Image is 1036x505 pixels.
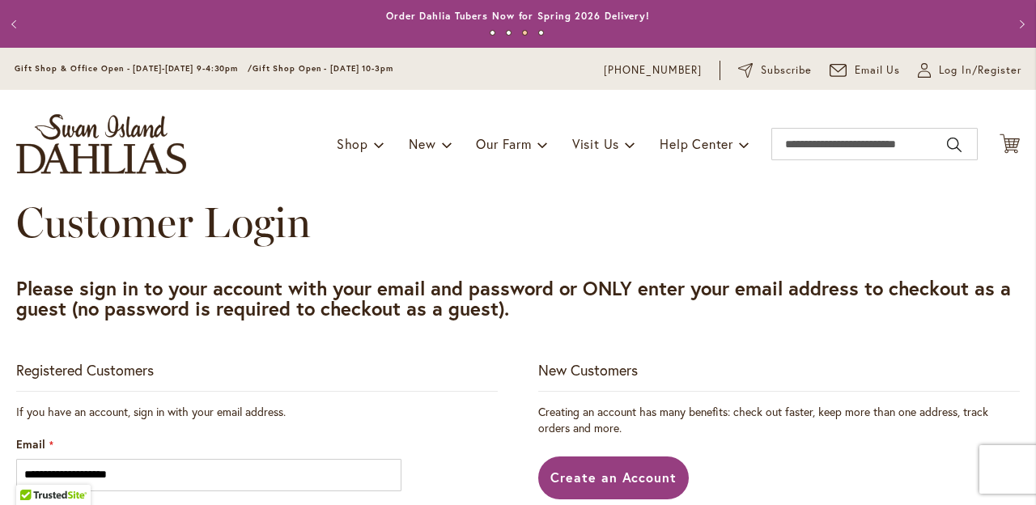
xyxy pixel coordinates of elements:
[572,135,619,152] span: Visit Us
[253,63,393,74] span: Gift Shop Open - [DATE] 10-3pm
[738,62,812,79] a: Subscribe
[1004,8,1036,40] button: Next
[830,62,901,79] a: Email Us
[16,275,1011,321] strong: Please sign in to your account with your email and password or ONLY enter your email address to c...
[761,62,812,79] span: Subscribe
[386,10,650,22] a: Order Dahlia Tubers Now for Spring 2026 Delivery!
[918,62,1021,79] a: Log In/Register
[538,456,690,499] a: Create an Account
[16,114,186,174] a: store logo
[337,135,368,152] span: Shop
[550,469,677,486] span: Create an Account
[538,30,544,36] button: 4 of 4
[16,360,154,380] strong: Registered Customers
[15,63,253,74] span: Gift Shop & Office Open - [DATE]-[DATE] 9-4:30pm /
[16,197,311,248] span: Customer Login
[16,436,45,452] span: Email
[409,135,435,152] span: New
[506,30,512,36] button: 2 of 4
[855,62,901,79] span: Email Us
[538,404,1020,436] p: Creating an account has many benefits: check out faster, keep more than one address, track orders...
[939,62,1021,79] span: Log In/Register
[538,360,638,380] strong: New Customers
[604,62,702,79] a: [PHONE_NUMBER]
[522,30,528,36] button: 3 of 4
[490,30,495,36] button: 1 of 4
[12,448,57,493] iframe: Launch Accessibility Center
[16,404,498,420] div: If you have an account, sign in with your email address.
[660,135,733,152] span: Help Center
[476,135,531,152] span: Our Farm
